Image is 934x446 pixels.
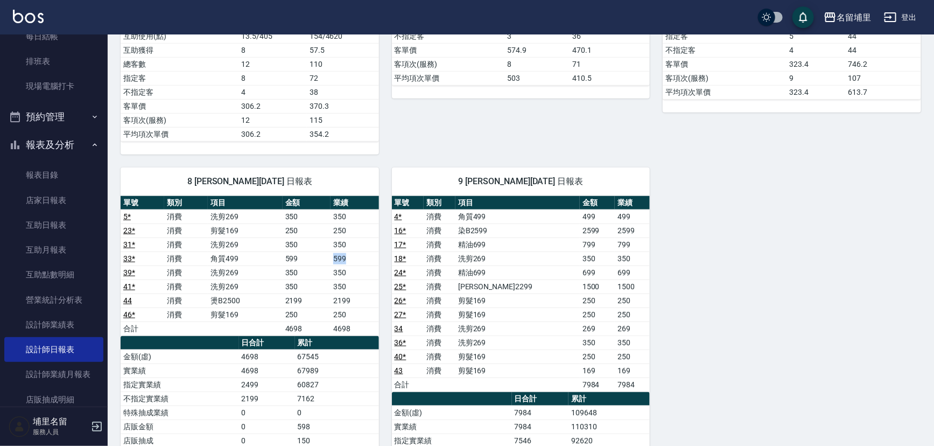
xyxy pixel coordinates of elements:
[121,57,239,71] td: 總客數
[792,6,814,28] button: save
[239,57,307,71] td: 12
[4,188,103,213] a: 店家日報表
[121,196,379,336] table: a dense table
[331,308,379,322] td: 250
[455,266,580,280] td: 精油699
[331,294,379,308] td: 2199
[208,266,282,280] td: 洗剪269
[615,350,650,364] td: 250
[512,406,569,420] td: 7984
[392,406,512,420] td: 金額(虛)
[392,71,505,85] td: 平均項次單價
[819,6,875,29] button: 名留埔里
[424,364,455,378] td: 消費
[615,308,650,322] td: 250
[331,210,379,224] td: 350
[239,392,295,406] td: 2199
[392,196,650,392] table: a dense table
[580,336,615,350] td: 350
[283,322,331,336] td: 4698
[615,266,650,280] td: 699
[123,296,132,305] a: 44
[33,427,88,437] p: 服務人員
[239,350,295,364] td: 4698
[663,43,786,57] td: 不指定客
[455,294,580,308] td: 剪髮169
[283,210,331,224] td: 350
[164,238,208,252] td: 消費
[424,294,455,308] td: 消費
[121,71,239,85] td: 指定客
[787,29,846,43] td: 5
[134,176,366,187] span: 8 [PERSON_NAME][DATE] 日報表
[580,322,615,336] td: 269
[239,364,295,378] td: 4698
[455,350,580,364] td: 剪髮169
[580,308,615,322] td: 250
[615,238,650,252] td: 799
[455,238,580,252] td: 精油699
[295,392,379,406] td: 7162
[164,224,208,238] td: 消費
[787,71,846,85] td: 9
[164,280,208,294] td: 消費
[395,324,403,333] a: 34
[505,29,570,43] td: 3
[164,210,208,224] td: 消費
[455,196,580,210] th: 項目
[4,103,103,131] button: 預約管理
[283,252,331,266] td: 599
[121,406,239,420] td: 特殊抽成業績
[512,420,569,434] td: 7984
[307,85,379,99] td: 38
[880,8,921,27] button: 登出
[455,308,580,322] td: 剪髮169
[615,224,650,238] td: 2599
[392,29,505,43] td: 不指定客
[424,266,455,280] td: 消費
[615,252,650,266] td: 350
[121,364,239,378] td: 實業績
[568,392,650,406] th: 累計
[663,71,786,85] td: 客項次(服務)
[392,196,424,210] th: 單號
[455,364,580,378] td: 剪髮169
[295,336,379,350] th: 累計
[580,266,615,280] td: 699
[331,266,379,280] td: 350
[4,131,103,159] button: 報表及分析
[307,113,379,127] td: 115
[580,196,615,210] th: 金額
[208,280,282,294] td: 洗剪269
[33,416,88,427] h5: 埔里名留
[239,336,295,350] th: 日合計
[121,420,239,434] td: 店販金額
[570,43,650,57] td: 470.1
[239,378,295,392] td: 2499
[295,364,379,378] td: 67989
[164,308,208,322] td: 消費
[307,57,379,71] td: 110
[283,238,331,252] td: 350
[580,224,615,238] td: 2599
[4,362,103,387] a: 設計師業績月報表
[4,238,103,262] a: 互助月報表
[121,350,239,364] td: 金額(虛)
[663,57,786,71] td: 客單價
[4,49,103,74] a: 排班表
[580,350,615,364] td: 250
[295,420,379,434] td: 598
[424,252,455,266] td: 消費
[331,252,379,266] td: 599
[295,406,379,420] td: 0
[208,294,282,308] td: 燙B2500
[568,406,650,420] td: 109648
[424,238,455,252] td: 消費
[615,378,650,392] td: 7984
[570,29,650,43] td: 36
[283,224,331,238] td: 250
[331,322,379,336] td: 4698
[283,308,331,322] td: 250
[424,336,455,350] td: 消費
[239,43,307,57] td: 8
